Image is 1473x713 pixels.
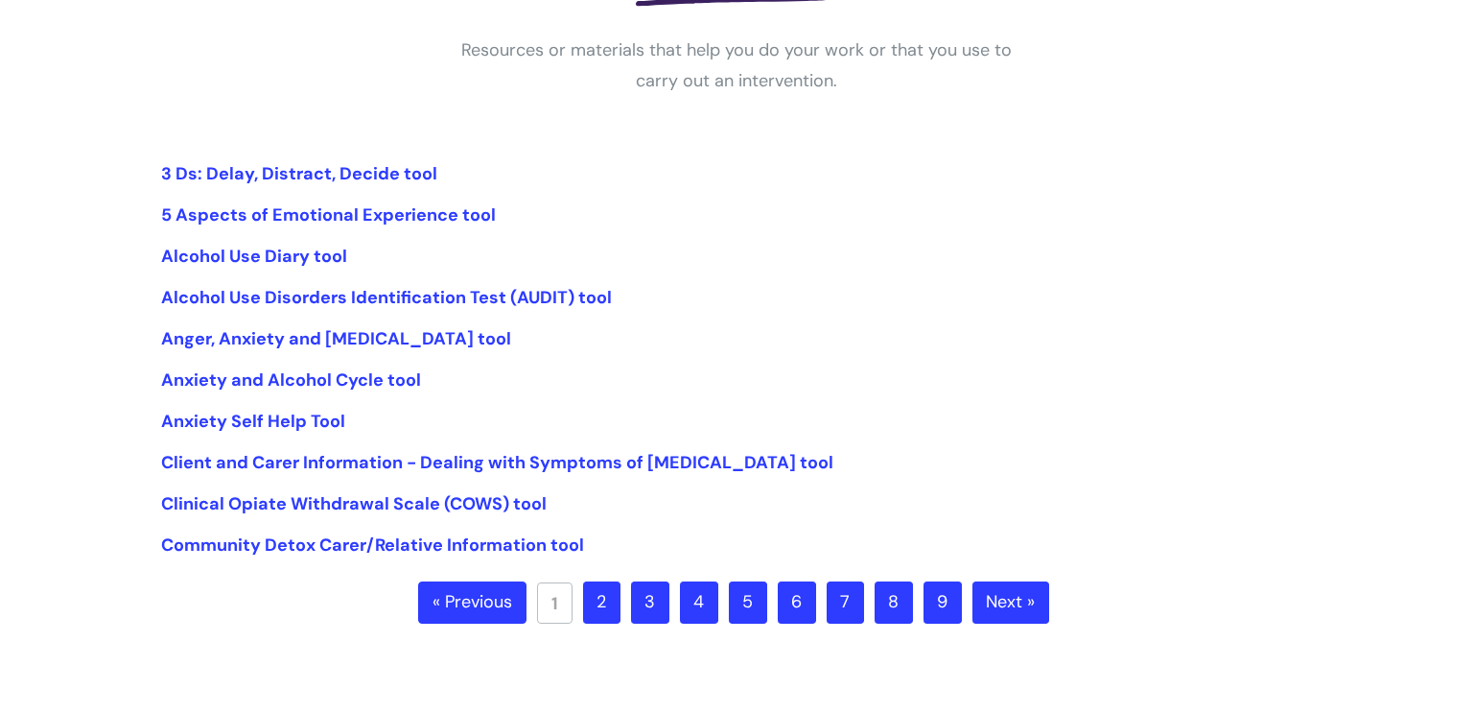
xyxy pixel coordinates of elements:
a: 5 [729,582,767,624]
p: Resources or materials that help you do your work or that you use to carry out an intervention. [449,35,1024,97]
a: Anxiety and Alcohol Cycle tool [161,368,421,392]
a: Anxiety Self Help Tool [161,410,345,433]
a: 1 [537,582,573,624]
a: Alcohol Use Disorders Identification Test (AUDIT) tool [161,286,612,309]
a: Client and Carer Information - Dealing with Symptoms of [MEDICAL_DATA] tool [161,451,833,474]
a: Clinical Opiate Withdrawal Scale (COWS) tool [161,492,547,515]
a: Alcohol Use Diary tool [161,245,347,268]
a: Next » [972,582,1049,624]
a: 9 [924,582,962,624]
a: 6 [778,582,816,624]
a: 7 [827,582,864,624]
a: 8 [875,582,913,624]
a: 3 [631,582,669,624]
a: 3 Ds: Delay, Distract, Decide tool [161,162,437,185]
a: Community Detox Carer/Relative Information tool [161,534,584,557]
a: Anger, Anxiety and [MEDICAL_DATA] tool [161,327,511,350]
a: 5 Aspects of Emotional Experience tool [161,203,496,226]
a: 2 [583,582,620,624]
a: 4 [680,582,718,624]
a: « Previous [418,582,526,624]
